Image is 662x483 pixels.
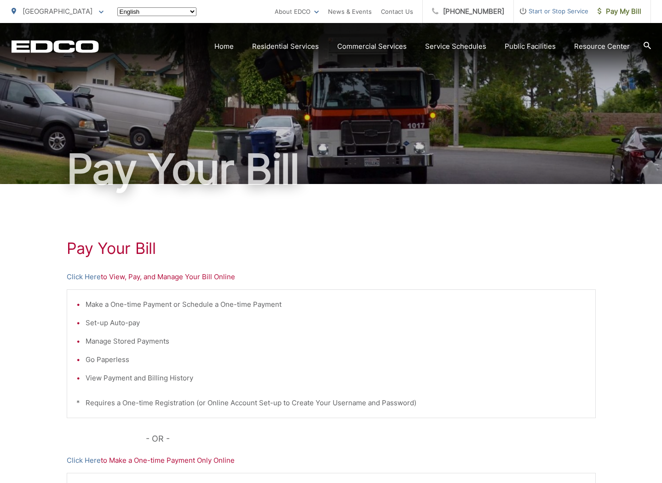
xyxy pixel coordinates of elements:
[67,271,101,282] a: Click Here
[12,40,99,53] a: EDCD logo. Return to the homepage.
[86,317,586,328] li: Set-up Auto-pay
[67,271,596,282] p: to View, Pay, and Manage Your Bill Online
[425,41,486,52] a: Service Schedules
[67,239,596,258] h1: Pay Your Bill
[505,41,556,52] a: Public Facilities
[67,455,101,466] a: Click Here
[23,7,92,16] span: [GEOGRAPHIC_DATA]
[275,6,319,17] a: About EDCO
[86,299,586,310] li: Make a One-time Payment or Schedule a One-time Payment
[67,455,596,466] p: to Make a One-time Payment Only Online
[146,432,596,446] p: - OR -
[86,373,586,384] li: View Payment and Billing History
[252,41,319,52] a: Residential Services
[12,146,651,192] h1: Pay Your Bill
[214,41,234,52] a: Home
[86,336,586,347] li: Manage Stored Payments
[328,6,372,17] a: News & Events
[86,354,586,365] li: Go Paperless
[337,41,407,52] a: Commercial Services
[598,6,641,17] span: Pay My Bill
[381,6,413,17] a: Contact Us
[117,7,196,16] select: Select a language
[574,41,630,52] a: Resource Center
[76,397,586,408] p: * Requires a One-time Registration (or Online Account Set-up to Create Your Username and Password)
